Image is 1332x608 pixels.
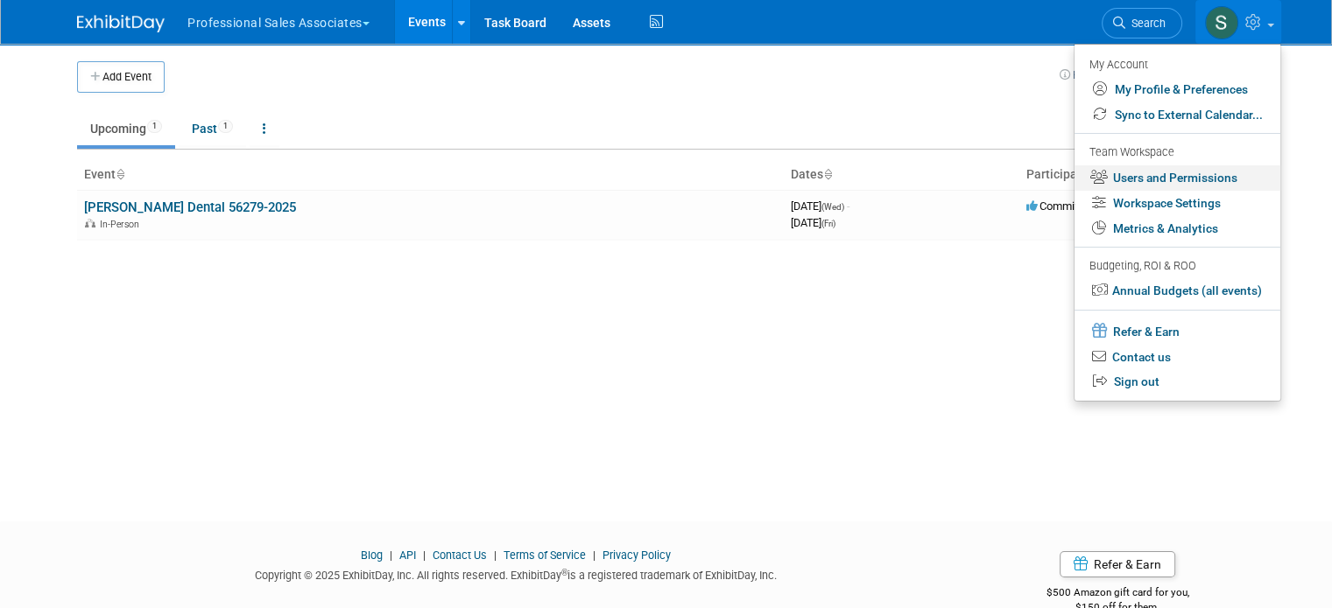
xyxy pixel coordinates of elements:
[1102,8,1182,38] a: Search
[821,202,844,212] span: (Wed)
[1060,551,1175,577] a: Refer & Earn
[1075,369,1280,395] a: Sign out
[1089,257,1263,276] div: Budgeting, ROI & ROO
[1205,6,1238,39] img: Samantha Meyers
[784,160,1019,190] th: Dates
[561,568,567,577] sup: ®
[1125,17,1166,30] span: Search
[77,563,954,584] div: Copyright © 2025 ExhibitDay, Inc. All rights reserved. ExhibitDay is a registered trademark of Ex...
[1075,165,1280,191] a: Users and Permissions
[791,199,849,213] span: [DATE]
[823,167,832,181] a: Sort by Start Date
[1060,68,1255,81] a: How to sync to an external calendar...
[84,199,296,215] a: [PERSON_NAME] Dental 56279-2025
[791,216,835,229] span: [DATE]
[100,219,144,230] span: In-Person
[77,15,165,32] img: ExhibitDay
[588,549,600,562] span: |
[1075,77,1280,102] a: My Profile & Preferences
[85,219,95,227] img: In-Person Event
[1075,216,1280,241] a: Metrics & Analytics
[179,112,246,145] a: Past1
[116,167,124,181] a: Sort by Event Name
[1075,102,1280,128] a: Sync to External Calendar...
[147,120,162,133] span: 1
[1075,318,1280,345] a: Refer & Earn
[1075,191,1280,216] a: Workspace Settings
[504,549,586,562] a: Terms of Service
[77,61,165,93] button: Add Event
[603,549,671,562] a: Privacy Policy
[1026,199,1094,213] span: Committed
[847,199,849,213] span: -
[77,160,784,190] th: Event
[399,549,416,562] a: API
[385,549,397,562] span: |
[1075,278,1280,304] a: Annual Budgets (all events)
[1089,143,1263,163] div: Team Workspace
[77,112,175,145] a: Upcoming1
[1089,53,1263,74] div: My Account
[433,549,487,562] a: Contact Us
[821,219,835,228] span: (Fri)
[419,549,430,562] span: |
[361,549,383,562] a: Blog
[490,549,501,562] span: |
[1019,160,1255,190] th: Participation
[1075,345,1280,370] a: Contact us
[218,120,233,133] span: 1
